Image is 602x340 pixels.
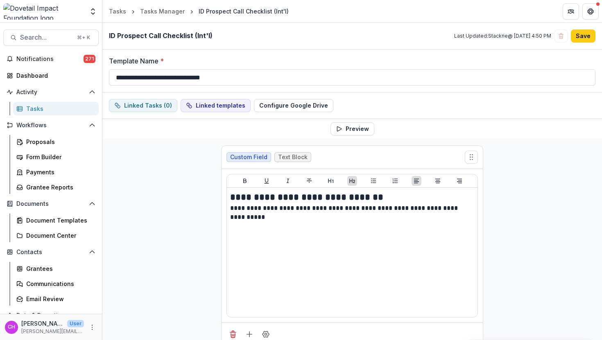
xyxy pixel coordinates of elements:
[106,5,292,17] nav: breadcrumb
[3,69,99,82] a: Dashboard
[230,154,267,161] span: Custom Field
[240,176,250,186] button: Bold
[454,32,551,40] p: Last Updated: Stackrie @ [DATE] 4:50 PM
[137,5,188,17] a: Tasks Manager
[21,319,64,328] p: [PERSON_NAME] [PERSON_NAME]
[16,56,84,63] span: Notifications
[369,176,378,186] button: Bullet List
[67,320,84,327] p: User
[3,197,99,210] button: Open Documents
[26,295,92,303] div: Email Review
[26,264,92,273] div: Grantees
[3,3,84,20] img: Dovetail Impact Foundation logo
[26,183,92,191] div: Grantee Reports
[3,119,99,132] button: Open Workflows
[87,322,97,332] button: More
[21,328,84,335] p: [PERSON_NAME][EMAIL_ADDRESS][DOMAIN_NAME]
[140,7,185,16] div: Tasks Manager
[13,292,99,306] a: Email Review
[13,135,99,149] a: Proposals
[87,3,99,20] button: Open entity switcher
[20,34,72,41] span: Search...
[16,122,86,129] span: Workflows
[3,29,99,46] button: Search...
[26,279,92,288] div: Communications
[26,216,92,225] div: Document Templates
[3,309,99,322] button: Open Data & Reporting
[13,165,99,179] a: Payments
[278,154,308,161] span: Text Block
[326,176,336,186] button: Heading 1
[13,262,99,275] a: Grantees
[106,5,129,17] a: Tasks
[455,176,464,186] button: Align Right
[16,89,86,96] span: Activity
[582,3,599,20] button: Get Help
[13,180,99,194] a: Grantee Reports
[13,229,99,242] a: Document Center
[563,3,579,20] button: Partners
[13,102,99,115] a: Tasks
[465,151,478,164] button: Move field
[16,249,86,256] span: Contacts
[16,71,92,80] div: Dashboard
[16,200,86,207] span: Documents
[26,137,92,146] div: Proposals
[412,176,421,186] button: Align Left
[3,86,99,99] button: Open Activity
[109,56,591,66] label: Template Name
[84,55,95,63] span: 271
[13,150,99,164] a: Form Builder
[16,312,86,319] span: Data & Reporting
[75,33,92,42] div: ⌘ + K
[304,176,314,186] button: Strike
[330,122,374,135] button: Preview
[109,32,213,40] h2: ID Prospect Call Checklist (Int'l)
[3,52,99,65] button: Notifications271
[199,7,289,16] div: ID Prospect Call Checklist (Int'l)
[283,176,293,186] button: Italicize
[347,176,357,186] button: Heading 2
[13,214,99,227] a: Document Templates
[181,99,251,112] button: linking-template
[109,7,126,16] div: Tasks
[571,29,595,43] button: Save
[26,153,92,161] div: Form Builder
[26,104,92,113] div: Tasks
[26,168,92,176] div: Payments
[254,99,333,112] button: configure-google-drive
[8,324,15,330] div: Courtney Eker Hardy
[3,245,99,259] button: Open Contacts
[433,176,443,186] button: Align Center
[390,176,400,186] button: Ordered List
[262,176,272,186] button: Underline
[554,29,568,43] button: Delete template
[13,277,99,290] a: Communications
[26,231,92,240] div: Document Center
[109,99,177,112] button: dependent-tasks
